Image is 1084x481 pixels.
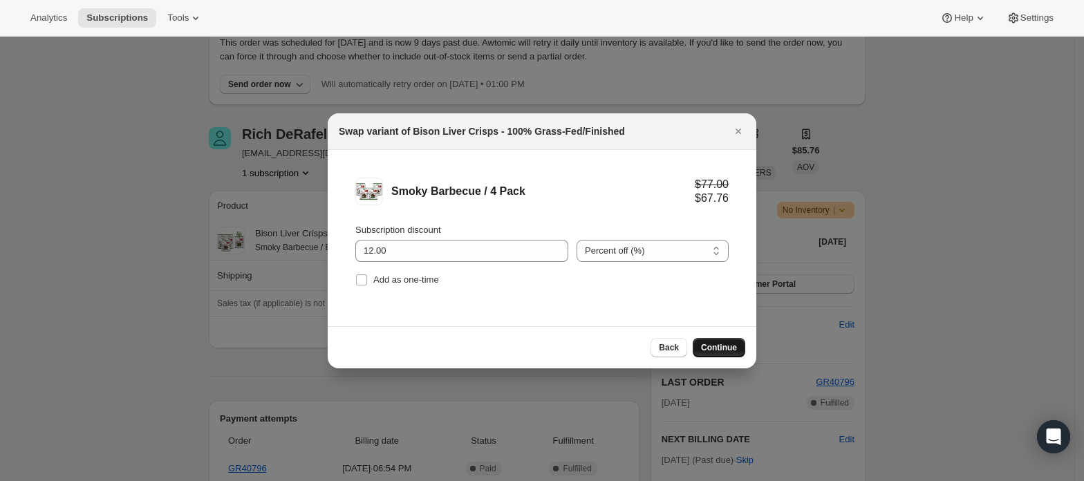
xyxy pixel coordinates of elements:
span: Tools [167,12,189,23]
span: Analytics [30,12,67,23]
span: Continue [701,342,737,353]
button: Analytics [22,8,75,28]
div: $77.00 [695,178,729,191]
button: Settings [998,8,1062,28]
button: Help [932,8,995,28]
div: Smoky Barbecue / 4 Pack [391,185,695,198]
span: Add as one-time [373,274,439,285]
button: Tools [159,8,211,28]
button: Continue [693,338,745,357]
div: Open Intercom Messenger [1037,420,1070,453]
span: Back [659,342,679,353]
span: Subscription discount [355,225,441,235]
span: Settings [1020,12,1054,23]
div: $67.76 [695,191,729,205]
button: Subscriptions [78,8,156,28]
button: Close [729,122,748,141]
h2: Swap variant of Bison Liver Crisps - 100% Grass-Fed/Finished [339,124,625,138]
img: Smoky Barbecue / 4 Pack [355,178,383,205]
button: Back [651,338,687,357]
span: Help [954,12,973,23]
span: Subscriptions [86,12,148,23]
